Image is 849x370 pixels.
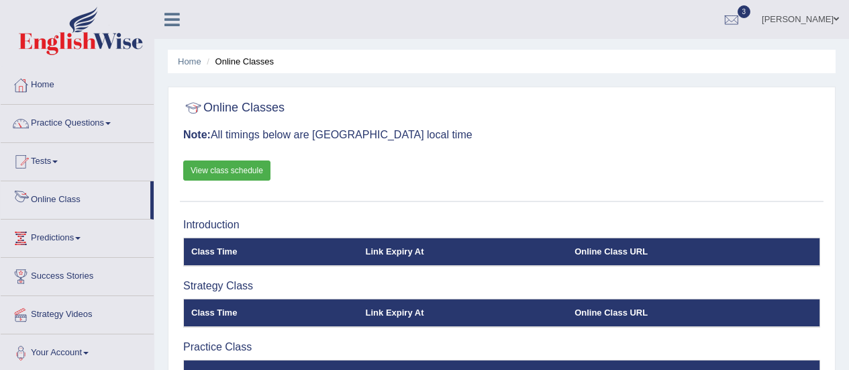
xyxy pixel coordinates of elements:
a: Home [1,66,154,100]
th: Class Time [184,238,358,266]
a: Practice Questions [1,105,154,138]
a: Strategy Videos [1,296,154,330]
a: Online Class [1,181,150,215]
th: Class Time [184,299,358,327]
h3: Introduction [183,219,820,231]
th: Link Expiry At [358,299,568,327]
a: View class schedule [183,160,270,181]
h2: Online Classes [183,98,285,118]
th: Online Class URL [567,299,819,327]
li: Online Classes [203,55,274,68]
a: Predictions [1,220,154,253]
th: Link Expiry At [358,238,568,266]
a: Tests [1,143,154,177]
h3: Strategy Class [183,280,820,292]
a: Home [178,56,201,66]
h3: All timings below are [GEOGRAPHIC_DATA] local time [183,129,820,141]
h3: Practice Class [183,341,820,353]
th: Online Class URL [567,238,819,266]
a: Your Account [1,334,154,368]
span: 3 [738,5,751,18]
b: Note: [183,129,211,140]
a: Success Stories [1,258,154,291]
